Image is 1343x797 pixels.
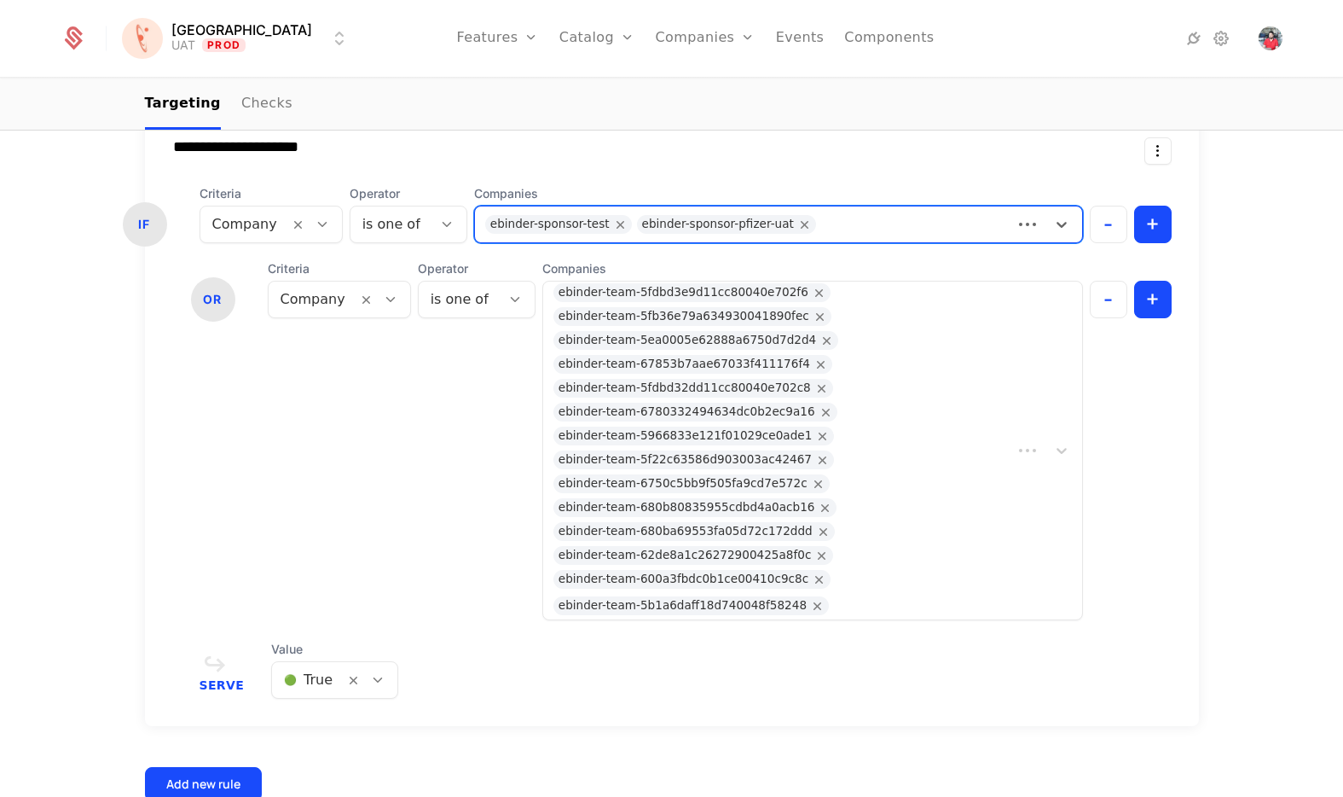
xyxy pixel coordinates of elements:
[1211,28,1231,49] a: Settings
[1134,206,1172,243] button: +
[171,37,195,54] div: UAT
[610,215,632,234] div: Remove ebinder-sponsor-test
[191,277,235,322] div: OR
[418,260,535,277] span: Operator
[1134,281,1172,318] button: +
[559,283,808,302] div: ebinder-team-5fdbd3e9d11cc80040e702f6
[811,546,833,565] div: Remove ebinder-team-62de8a1c26272900425a8f0c
[1090,281,1127,318] button: -
[1259,26,1282,50] button: Open user button
[145,79,292,130] ul: Choose Sub Page
[474,185,1083,202] span: Companies
[123,202,167,247] div: IF
[559,355,810,374] div: ebinder-team-67853b7aae67033f411176f4
[559,596,807,615] div: ebinder-team-5b1a6daff18d740048f58248
[559,331,816,350] div: ebinder-team-5ea0005e62888a6750d7d2d4
[811,379,833,398] div: Remove ebinder-team-5fdbd32dd11cc80040e702c8
[241,79,292,130] a: Checks
[202,38,246,52] span: Prod
[268,260,411,277] span: Criteria
[812,451,834,469] div: Remove ebinder-team-5f22c63586d903003ac42467
[127,20,350,57] button: Select environment
[559,451,812,469] div: ebinder-team-5f22c63586d903003ac42467
[122,18,163,59] img: Florence
[490,215,610,234] div: ebinder-sponsor-test
[808,570,831,589] div: Remove ebinder-team-600a3fbdc0b1ce00410c9c8c
[200,185,343,202] span: Criteria
[809,307,831,326] div: Remove ebinder-team-5fb36e79a634930041890fec
[808,474,830,493] div: Remove ebinder-team-6750c5bb9f505fa9cd7e572c
[812,427,834,445] div: Remove ebinder-team-5966833e121f01029ce0ade1
[810,355,832,374] div: Remove ebinder-team-67853b7aae67033f411176f4
[807,596,829,615] div: Remove ebinder-team-5b1a6daff18d740048f58248
[1090,206,1127,243] button: -
[559,498,815,517] div: ebinder-team-680b80835955cdbd4a0acb16
[200,679,245,691] span: Serve
[559,403,815,422] div: ebinder-team-6780332494634dc0b2ec9a16
[1259,26,1282,50] img: Strahinja Racic
[171,23,312,37] span: [GEOGRAPHIC_DATA]
[813,522,835,541] div: Remove ebinder-team-680ba69553fa05d72c172ddd
[542,260,1083,277] span: Companies
[1184,28,1204,49] a: Integrations
[559,427,813,445] div: ebinder-team-5966833e121f01029ce0ade1
[794,215,816,234] div: Remove ebinder-sponsor-pfizer-uat
[816,331,838,350] div: Remove ebinder-team-5ea0005e62888a6750d7d2d4
[808,283,831,302] div: Remove ebinder-team-5fdbd3e9d11cc80040e702f6
[166,776,240,793] div: Add new rule
[559,570,808,589] div: ebinder-team-600a3fbdc0b1ce00410c9c8c
[642,215,794,234] div: ebinder-sponsor-pfizer-uat
[559,546,812,565] div: ebinder-team-62de8a1c26272900425a8f0c
[350,185,467,202] span: Operator
[559,474,808,493] div: ebinder-team-6750c5bb9f505fa9cd7e572c
[814,498,836,517] div: Remove ebinder-team-680b80835955cdbd4a0acb16
[271,641,398,658] span: Value
[559,307,809,326] div: ebinder-team-5fb36e79a634930041890fec
[815,403,837,422] div: Remove ebinder-team-6780332494634dc0b2ec9a16
[559,522,813,541] div: ebinder-team-680ba69553fa05d72c172ddd
[1144,137,1172,165] button: Select action
[145,79,1199,130] nav: Main
[559,379,811,398] div: ebinder-team-5fdbd32dd11cc80040e702c8
[145,79,221,130] a: Targeting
